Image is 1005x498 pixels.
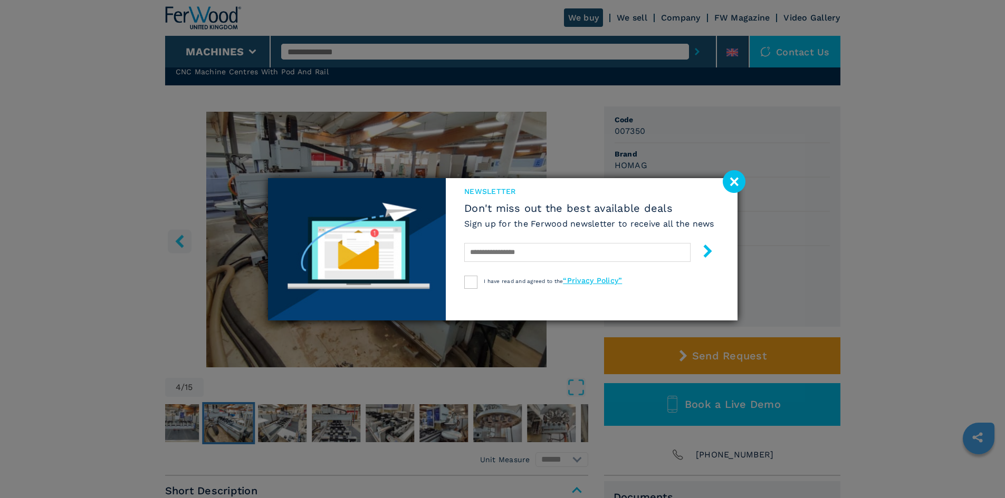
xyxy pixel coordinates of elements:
[268,178,446,320] img: Newsletter image
[484,278,622,284] span: I have read and agreed to the
[563,276,622,285] a: “Privacy Policy”
[691,240,714,265] button: submit-button
[464,202,714,214] span: Don't miss out the best available deals
[464,218,714,230] h6: Sign up for the Ferwood newsletter to receive all the news
[464,186,714,197] span: newsletter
